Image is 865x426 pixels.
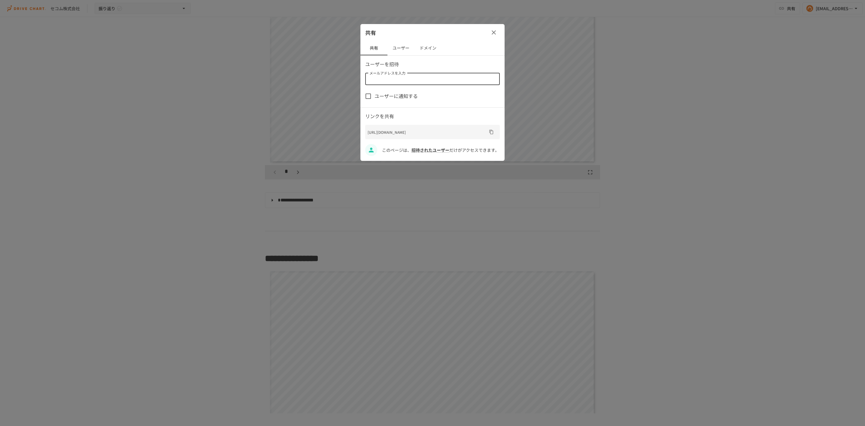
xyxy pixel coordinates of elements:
[375,92,418,100] span: ユーザーに通知する
[414,41,442,55] button: ドメイン
[365,60,500,68] p: ユーザーを招待
[360,24,505,41] div: 共有
[387,41,414,55] button: ユーザー
[382,147,500,153] p: このページは、 だけがアクセスできます。
[411,147,449,153] a: 招待されたユーザー
[368,129,487,135] p: [URL][DOMAIN_NAME]
[360,41,387,55] button: 共有
[369,70,405,75] label: メールアドレスを入力
[365,112,500,120] p: リンクを共有
[487,127,496,137] button: URLをコピー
